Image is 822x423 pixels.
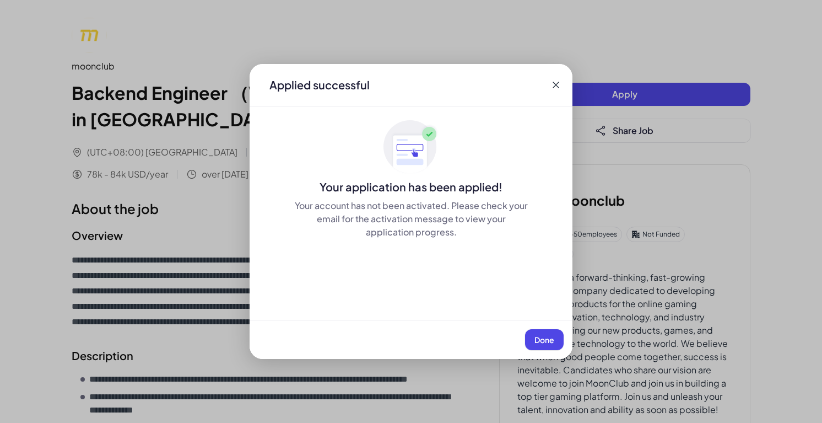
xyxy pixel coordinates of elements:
[525,329,564,350] button: Done
[250,179,572,195] div: Your application has been applied!
[269,77,370,93] div: Applied successful
[383,120,439,175] img: ApplyedMaskGroup3.svg
[294,199,528,239] div: Your account has not been activated. Please check your email for the activation message to view y...
[534,335,554,345] span: Done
